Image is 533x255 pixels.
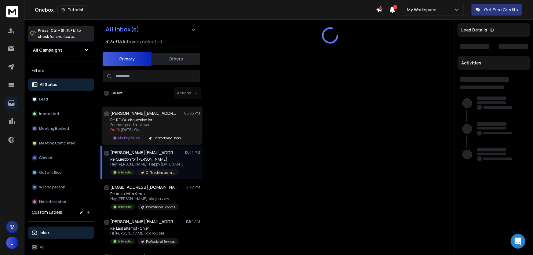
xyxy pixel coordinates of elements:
p: 11:54 AM [186,219,200,224]
button: All Campaigns [28,44,94,56]
p: Professional Services [146,205,175,209]
h1: All Inbox(s) [105,26,139,32]
p: Lead [39,97,48,102]
p: Re: Last attempt - Chief [110,226,179,231]
span: 1 [393,5,397,9]
p: Interested [118,170,133,175]
p: Sounds good. I sent over [110,122,184,127]
button: Wrong person [28,181,94,193]
p: Hey [PERSON_NAME], Happy [DATE]! Are you [110,162,184,167]
p: Re: Question for [PERSON_NAME] [110,157,184,162]
button: All Inbox(s) [100,23,201,35]
p: ConnectWise Users [154,136,181,140]
p: Meeting Booked [39,126,69,131]
button: Lead [28,93,94,105]
p: Meeting Booked [118,136,140,140]
button: Meeting Booked [28,122,94,135]
p: Interested [118,239,133,244]
p: Inbox [40,230,50,235]
span: Draft: [110,127,120,132]
button: L [6,237,18,249]
button: Meeting Completed [28,137,94,149]
p: Not Interested [39,199,66,204]
h1: [EMAIL_ADDRESS][DOMAIN_NAME] [110,184,177,190]
button: Others [152,52,200,66]
h3: Filters [28,66,94,75]
p: Press to check for shortcuts. [38,27,81,40]
h1: [PERSON_NAME][EMAIL_ADDRESS][DOMAIN_NAME] [110,219,177,225]
button: Closed [28,152,94,164]
h3: Custom Labels [32,209,62,215]
p: All [40,245,44,250]
button: Out of office [28,166,94,179]
span: 313 / 313 [105,38,122,45]
p: Professional Services [146,239,175,244]
button: All [28,241,94,253]
h1: [PERSON_NAME][EMAIL_ADDRESS][PERSON_NAME][DOMAIN_NAME] [110,110,177,116]
div: Open Intercom Messenger [511,234,525,249]
button: Primary [103,52,152,66]
p: All Status [40,82,57,87]
h1: All Campaigns [33,47,63,53]
label: Select [111,91,122,96]
p: 12:44 PM [185,150,200,155]
p: My Workspace [407,7,439,13]
p: Wrong person [39,185,65,190]
p: C: "Machine Learning" , "AI" | US/CA | CEO/FOUNDER/OWNER | 50-500 [146,170,175,175]
button: Inbox [28,227,94,239]
button: Interested [28,108,94,120]
p: Meeting Completed [39,141,75,146]
p: 12:42 PM [185,185,200,190]
p: Get Free Credits [484,7,518,13]
button: Get Free Credits [471,4,522,16]
p: Out of office [39,170,62,175]
span: Ctrl + Shift + k [50,27,76,34]
p: Re: quick intro Karan [110,191,179,196]
h1: [PERSON_NAME][EMAIL_ADDRESS][PERSON_NAME][DOMAIN_NAME] [110,150,177,156]
span: [DATE], Oct ... [121,127,143,132]
button: All Status [28,78,94,91]
p: 05:33 PM [184,111,200,116]
p: Closed [39,155,52,160]
p: Interested [118,205,133,209]
p: Lead Details [461,27,487,33]
p: Hey [PERSON_NAME], did you view [110,196,179,201]
div: Onebox [35,5,376,14]
button: Tutorial [57,5,87,14]
p: Re: RE: Quick question for [110,118,184,122]
h3: Inboxes selected [123,38,162,45]
button: Not Interested [28,196,94,208]
div: Activities [458,56,531,70]
p: Hi [PERSON_NAME], did you see [110,231,179,236]
p: Interested [39,111,59,116]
